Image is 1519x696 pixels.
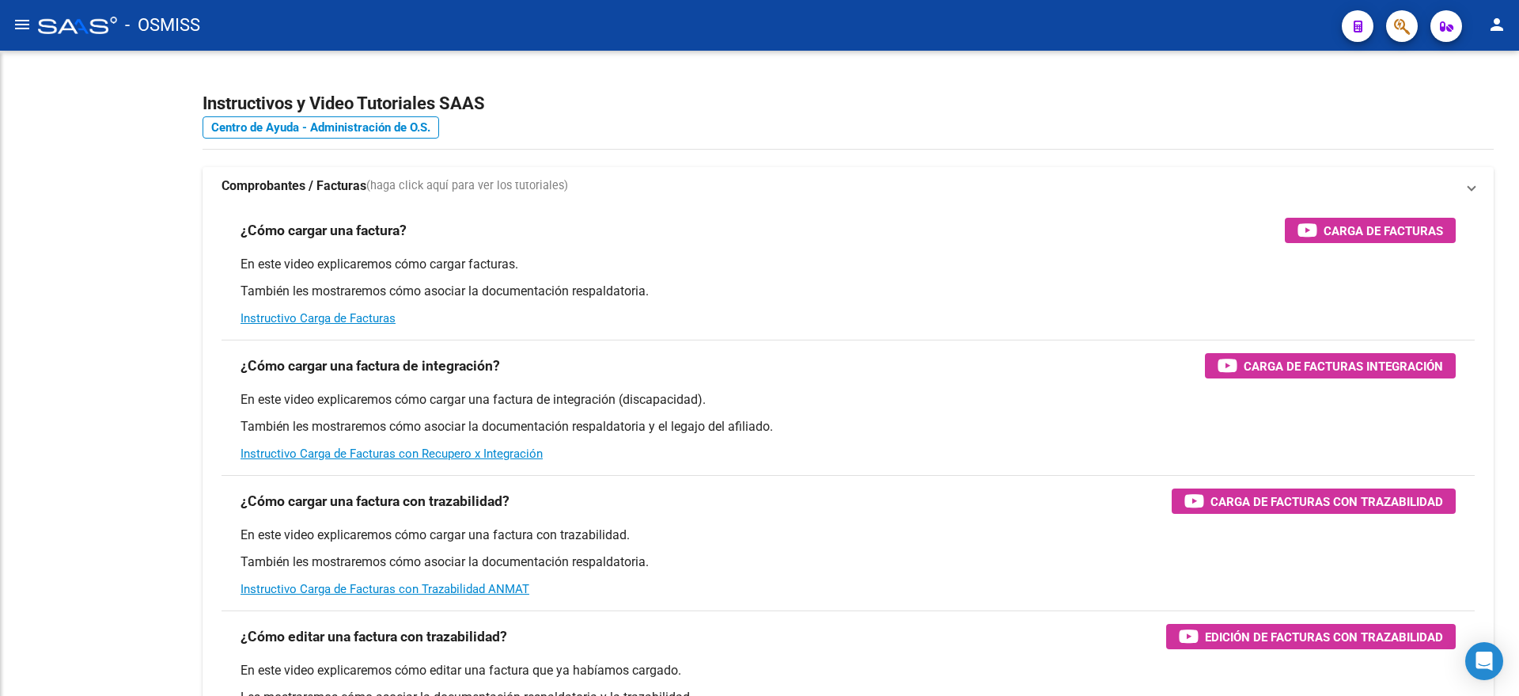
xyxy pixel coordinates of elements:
div: Open Intercom Messenger [1465,642,1503,680]
p: También les mostraremos cómo asociar la documentación respaldatoria. [241,283,1456,300]
p: También les mostraremos cómo asociar la documentación respaldatoria y el legajo del afiliado. [241,418,1456,435]
strong: Comprobantes / Facturas [222,177,366,195]
h2: Instructivos y Video Tutoriales SAAS [203,89,1494,119]
a: Instructivo Carga de Facturas con Trazabilidad ANMAT [241,582,529,596]
p: En este video explicaremos cómo cargar una factura con trazabilidad. [241,527,1456,544]
a: Instructivo Carga de Facturas con Recupero x Integración [241,447,543,461]
h3: ¿Cómo editar una factura con trazabilidad? [241,626,507,648]
mat-icon: person [1487,15,1506,34]
span: Carga de Facturas [1324,221,1443,241]
h3: ¿Cómo cargar una factura? [241,219,407,242]
a: Centro de Ayuda - Administración de O.S. [203,116,439,139]
mat-expansion-panel-header: Comprobantes / Facturas(haga click aquí para ver los tutoriales) [203,167,1494,205]
p: En este video explicaremos cómo editar una factura que ya habíamos cargado. [241,662,1456,679]
button: Carga de Facturas con Trazabilidad [1172,489,1456,514]
span: Carga de Facturas con Trazabilidad [1210,492,1443,512]
p: En este video explicaremos cómo cargar una factura de integración (discapacidad). [241,391,1456,409]
span: Edición de Facturas con Trazabilidad [1205,627,1443,647]
p: En este video explicaremos cómo cargar facturas. [241,256,1456,273]
span: Carga de Facturas Integración [1244,356,1443,376]
span: - OSMISS [125,8,200,43]
span: (haga click aquí para ver los tutoriales) [366,177,568,195]
button: Carga de Facturas [1285,218,1456,243]
p: También les mostraremos cómo asociar la documentación respaldatoria. [241,553,1456,571]
button: Edición de Facturas con Trazabilidad [1166,624,1456,649]
h3: ¿Cómo cargar una factura de integración? [241,355,500,377]
h3: ¿Cómo cargar una factura con trazabilidad? [241,490,509,512]
button: Carga de Facturas Integración [1205,353,1456,378]
mat-icon: menu [13,15,32,34]
a: Instructivo Carga de Facturas [241,311,396,325]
